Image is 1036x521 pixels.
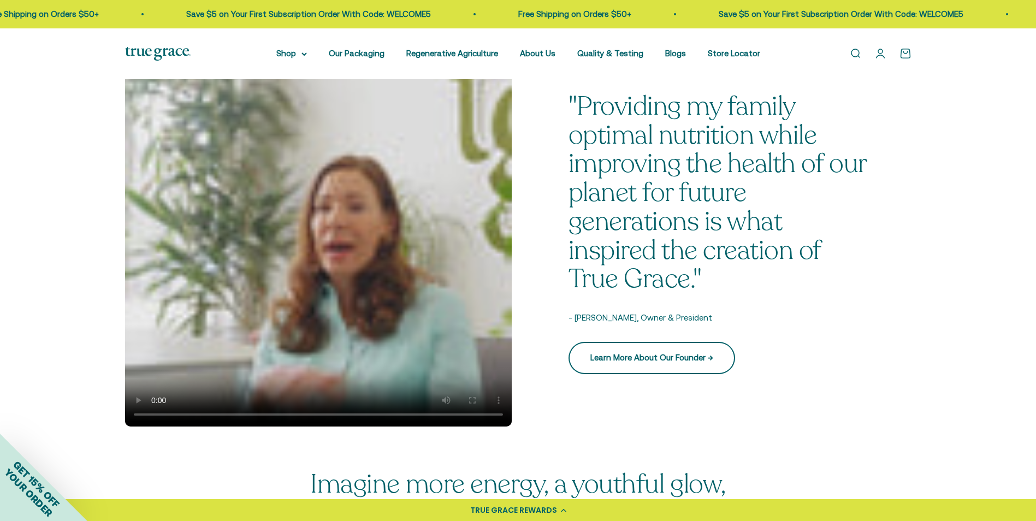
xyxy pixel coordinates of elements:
a: Our Packaging [329,49,384,58]
a: Blogs [665,49,686,58]
a: Free Shipping on Orders $50+ [516,9,629,19]
p: Save $5 on Your First Subscription Order With Code: WELCOME5 [717,8,961,21]
span: GET 15% OFF [11,459,62,510]
a: About Us [520,49,555,58]
p: - [PERSON_NAME], Owner & President [569,311,868,324]
a: Store Locator [708,49,760,58]
a: Regenerative Agriculture [406,49,498,58]
div: TRUE GRACE REWARDS [470,505,557,516]
summary: Shop [276,47,307,60]
p: Save $5 on Your First Subscription Order With Code: WELCOME5 [184,8,429,21]
a: Learn More About Our Founder → [569,342,735,374]
p: "Providing my family optimal nutrition while improving the health of our planet for future genera... [569,92,868,294]
span: YOUR ORDER [2,466,55,519]
a: Quality & Testing [577,49,643,58]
